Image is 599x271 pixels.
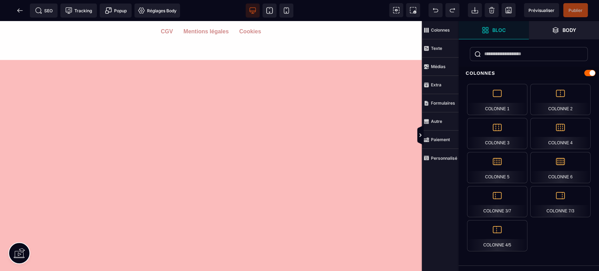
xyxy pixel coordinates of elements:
strong: Bloc [492,27,506,33]
span: Créer une alerte modale [100,4,132,18]
strong: Personnalisé [431,156,457,161]
span: Défaire [428,3,442,17]
span: Personnalisé [422,149,459,167]
strong: Formulaires [431,100,455,106]
span: Enregistrer [501,3,515,17]
span: Rétablir [445,3,459,17]
span: Paiement [422,131,459,149]
default: Mentions légales [184,7,229,28]
span: Voir les composants [389,3,403,17]
span: Afficher les vues [459,125,466,146]
default: CGV [161,7,173,28]
span: Métadata SEO [30,4,58,18]
strong: Body [563,27,576,33]
span: Réglages Body [138,7,177,14]
span: Importer [468,3,482,17]
div: Colonne 1 [467,84,527,115]
div: Colonne 6 [530,152,591,183]
default: Cookies [239,7,261,28]
span: Aperçu [524,3,559,17]
span: Voir bureau [246,4,260,18]
strong: Médias [431,64,446,69]
strong: Autre [431,119,442,124]
span: Enregistrer le contenu [563,3,588,17]
strong: Colonnes [431,27,450,33]
span: Tracking [65,7,92,14]
span: Colonnes [422,21,459,39]
strong: Extra [431,82,441,87]
span: Texte [422,39,459,58]
span: Ouvrir les calques [529,21,599,39]
div: Colonne 2 [530,84,591,115]
div: Colonnes [459,67,599,80]
span: Extra [422,76,459,94]
span: Ouvrir les blocs [459,21,529,39]
div: Colonne 5 [467,152,527,183]
span: Autre [422,112,459,131]
div: Colonne 4/5 [467,220,527,251]
span: Code de suivi [60,4,97,18]
span: Capture d'écran [406,3,420,17]
span: Voir mobile [279,4,293,18]
span: Médias [422,58,459,76]
div: Colonne 4 [530,118,591,149]
span: Popup [105,7,127,14]
span: Prévisualiser [528,8,554,13]
div: Colonne 3 [467,118,527,149]
span: SEO [35,7,53,14]
strong: Paiement [431,137,450,142]
strong: Texte [431,46,442,51]
span: Retour [13,4,27,18]
div: Colonne 3/7 [467,186,527,217]
span: Publier [568,8,583,13]
span: Nettoyage [485,3,499,17]
span: Favicon [134,4,180,18]
span: Formulaires [422,94,459,112]
div: Colonne 7/3 [530,186,591,217]
span: Voir tablette [262,4,277,18]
